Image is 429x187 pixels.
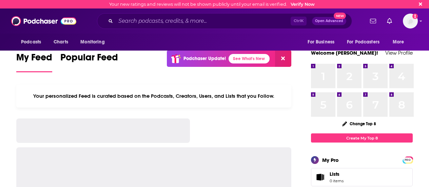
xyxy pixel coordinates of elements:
svg: Email not verified [412,14,418,19]
a: Verify Now [291,2,315,7]
button: open menu [303,36,343,49]
div: Your new ratings and reviews will not be shown publicly until your email is verified. [109,2,315,7]
a: Show notifications dropdown [367,15,379,27]
img: Podchaser - Follow, Share and Rate Podcasts [11,15,76,27]
span: For Podcasters [347,37,379,47]
a: Welcome [PERSON_NAME]! [311,50,378,56]
a: Charts [49,36,72,49]
button: Show profile menu [403,14,418,29]
span: Charts [54,37,68,47]
span: New [334,13,346,19]
div: Search podcasts, credits, & more... [97,13,352,29]
a: Show notifications dropdown [384,15,395,27]
span: 0 items [330,179,344,183]
div: Your personalized Feed is curated based on the Podcasts, Creators, Users, and Lists that you Follow. [16,85,291,108]
a: My Feed [16,52,52,72]
button: Change Top 8 [338,119,380,128]
img: User Profile [403,14,418,29]
a: PRO [404,157,412,162]
div: My Pro [322,157,339,163]
span: Podcasts [21,37,41,47]
button: Open AdvancedNew [312,17,346,25]
span: More [393,37,404,47]
span: Popular Feed [60,52,118,67]
span: Lists [330,171,339,177]
a: See What's New [229,54,270,63]
span: For Business [308,37,334,47]
span: Lists [330,171,344,177]
span: Open Advanced [315,19,343,23]
span: Ctrl K [291,17,307,25]
a: Create My Top 8 [311,133,413,143]
a: Lists [311,168,413,186]
span: Monitoring [80,37,104,47]
input: Search podcasts, credits, & more... [116,16,291,26]
a: Popular Feed [60,52,118,72]
span: Lists [313,172,327,182]
a: View Profile [385,50,413,56]
span: My Feed [16,52,52,67]
p: Podchaser Update! [183,56,226,61]
button: open menu [76,36,113,49]
span: Logged in as jbarbour [403,14,418,29]
button: open menu [343,36,389,49]
button: open menu [388,36,413,49]
button: open menu [16,36,50,49]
